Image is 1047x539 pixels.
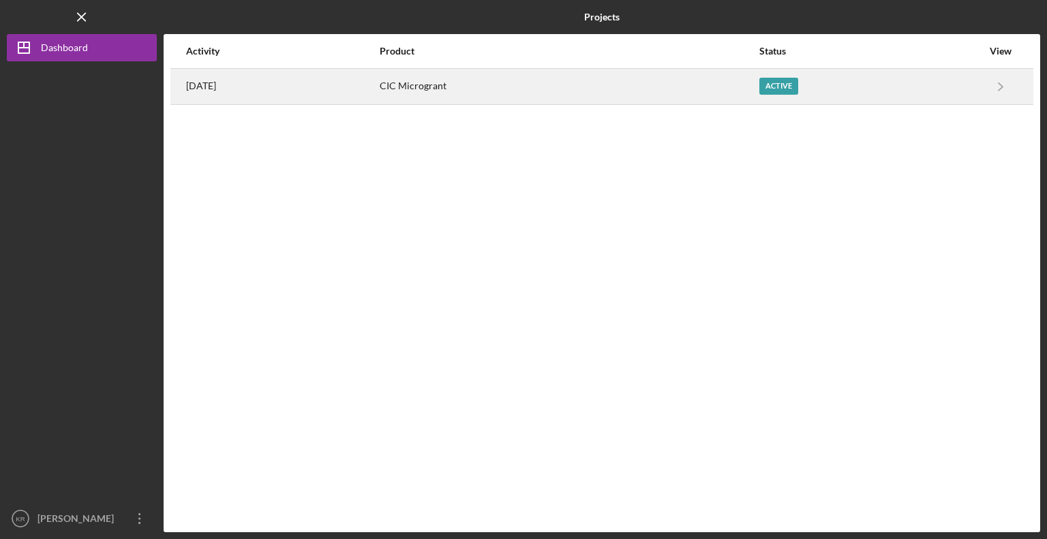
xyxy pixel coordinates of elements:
[186,80,216,91] time: 2025-09-29 23:13
[7,505,157,532] button: KR[PERSON_NAME]
[380,46,758,57] div: Product
[186,46,378,57] div: Activity
[759,78,798,95] div: Active
[584,12,620,22] b: Projects
[34,505,123,536] div: [PERSON_NAME]
[16,515,25,523] text: KR
[7,34,157,61] button: Dashboard
[41,34,88,65] div: Dashboard
[759,46,982,57] div: Status
[984,46,1018,57] div: View
[380,70,758,104] div: CIC Microgrant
